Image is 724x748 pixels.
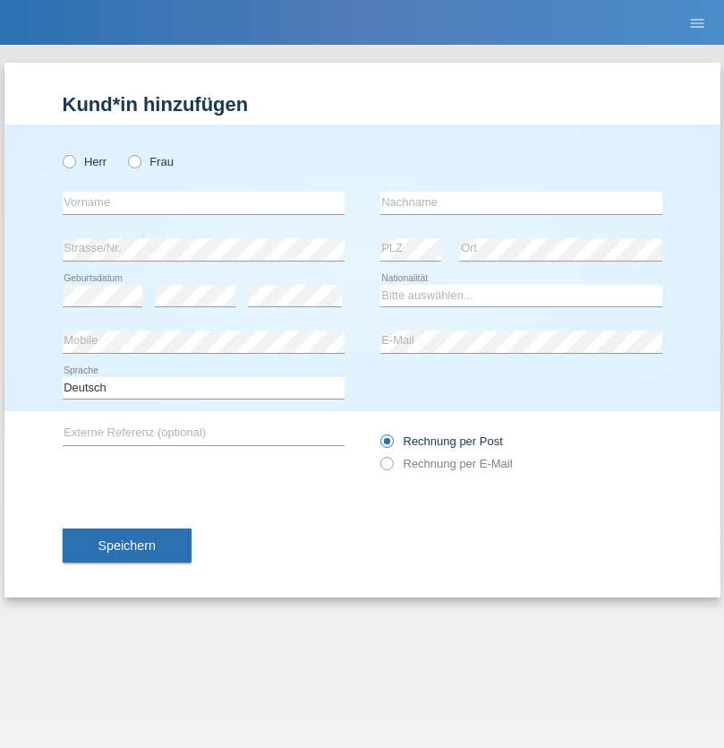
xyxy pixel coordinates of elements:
input: Frau [128,155,140,167]
i: menu [688,14,706,32]
label: Frau [128,155,174,168]
span: Speichern [98,538,156,553]
label: Rechnung per E-Mail [380,457,513,470]
button: Speichern [63,529,192,563]
input: Rechnung per E-Mail [380,457,392,479]
label: Herr [63,155,107,168]
input: Herr [63,155,74,167]
input: Rechnung per Post [380,434,392,457]
label: Rechnung per Post [380,434,503,448]
h1: Kund*in hinzufügen [63,93,662,116]
a: menu [679,17,715,28]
